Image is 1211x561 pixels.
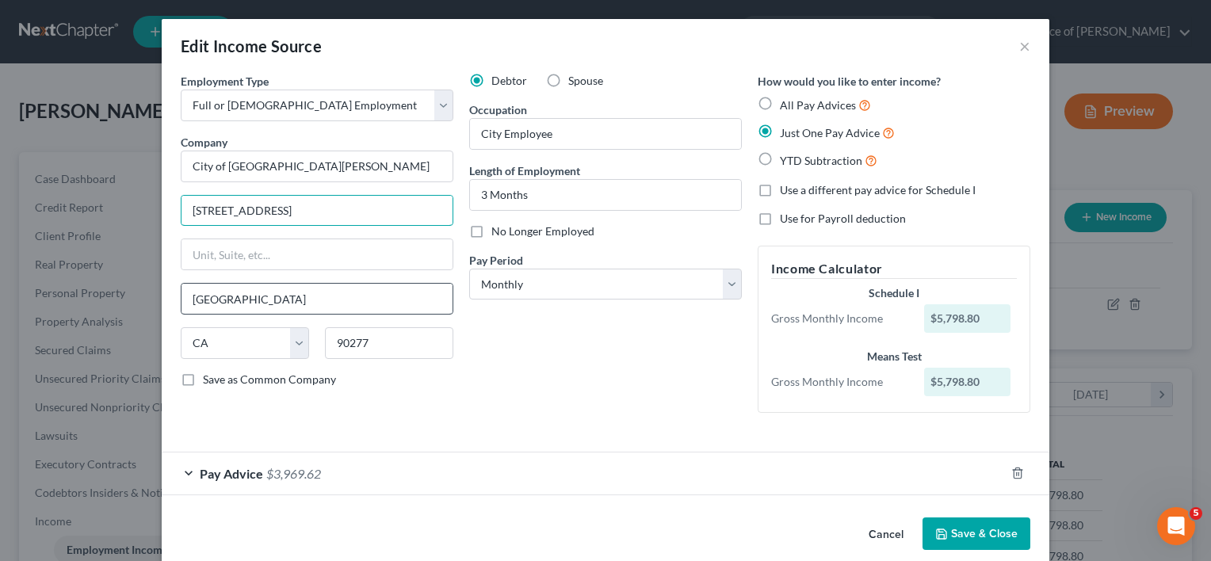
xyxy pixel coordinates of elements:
h5: Income Calculator [771,259,1017,279]
span: 5 [1190,507,1202,520]
div: Means Test [771,349,1017,364]
button: Save & Close [923,517,1030,551]
input: Unit, Suite, etc... [181,239,453,269]
input: ex: 2 years [470,180,741,210]
span: Use a different pay advice for Schedule I [780,183,976,197]
div: Schedule I [771,285,1017,301]
span: Spouse [568,74,603,87]
iframe: Intercom live chat [1157,507,1195,545]
span: Save as Common Company [203,372,336,386]
div: $5,798.80 [924,304,1011,333]
span: All Pay Advices [780,98,856,112]
span: Use for Payroll deduction [780,212,906,225]
span: Debtor [491,74,527,87]
span: Just One Pay Advice [780,126,880,139]
span: No Longer Employed [491,224,594,238]
button: × [1019,36,1030,55]
div: $5,798.80 [924,368,1011,396]
div: Gross Monthly Income [763,311,916,326]
span: Pay Period [469,254,523,267]
input: Search company by name... [181,151,453,182]
label: Length of Employment [469,162,580,179]
div: Gross Monthly Income [763,374,916,390]
label: Occupation [469,101,527,118]
span: Company [181,135,227,149]
span: $3,969.62 [266,466,321,481]
button: Cancel [856,519,916,551]
span: YTD Subtraction [780,154,862,167]
input: Enter zip... [325,327,453,359]
input: -- [470,119,741,149]
input: Enter city... [181,284,453,314]
label: How would you like to enter income? [758,73,941,90]
span: Pay Advice [200,466,263,481]
input: Enter address... [181,196,453,226]
div: Edit Income Source [181,35,322,57]
span: Employment Type [181,74,269,88]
